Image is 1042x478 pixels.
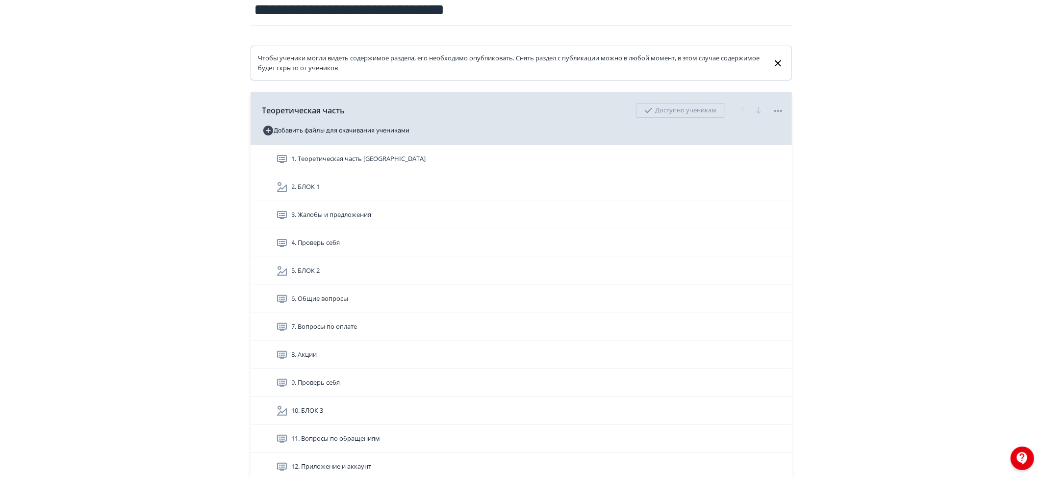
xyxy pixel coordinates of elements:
button: Добавить файлы для скачивания учениками [262,123,410,138]
span: 7. Вопросы по оплате [292,322,357,332]
div: 8. Акции [251,341,792,369]
div: 1. Теоретическая часть [GEOGRAPHIC_DATA] [251,145,792,173]
div: 6. Общие вопросы [251,285,792,313]
span: Теоретическая часть [262,105,345,116]
div: 2. БЛОК 1 [251,173,792,201]
div: 11. Вопросы по обращениям [251,425,792,453]
span: 9. Проверь себя [292,378,340,388]
div: 7. Вопросы по оплате [251,313,792,341]
span: 2. БЛОК 1 [292,182,320,192]
span: 5. БЛОК 2 [292,266,320,276]
span: 3. Жалобы и предложения [292,210,372,220]
span: 8. Акции [292,350,317,360]
span: 12. Приложение и аккаунт [292,462,372,472]
div: 5. БЛОК 2 [251,257,792,285]
span: 1. Теоретическая часть Confluence [292,154,426,164]
div: Доступно ученикам [636,103,725,118]
span: 4. Проверь себя [292,238,340,248]
span: 10. БЛОК 3 [292,406,324,416]
div: Чтобы ученики могли видеть содержимое раздела, его необходимо опубликовать. Снять раздел с публик... [258,53,765,73]
div: 10. БЛОК 3 [251,397,792,425]
div: 3. Жалобы и предложения [251,201,792,229]
span: 11. Вопросы по обращениям [292,434,381,444]
div: 9. Проверь себя [251,369,792,397]
span: 6. Общие вопросы [292,294,349,304]
div: 4. Проверь себя [251,229,792,257]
